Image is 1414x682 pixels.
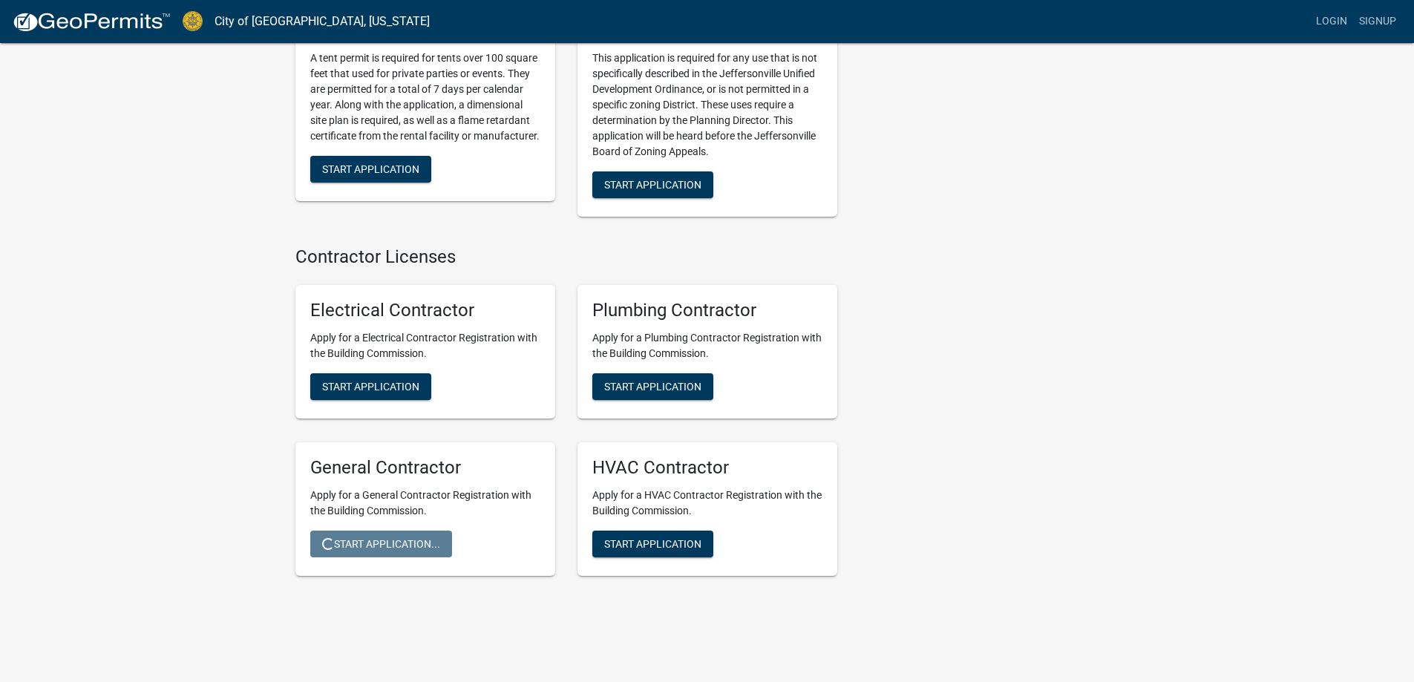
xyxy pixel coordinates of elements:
p: This application is required for any use that is not specifically described in the Jeffersonville... [592,50,822,160]
span: Start Application [322,163,419,174]
button: Start Application [592,531,713,557]
h5: General Contractor [310,457,540,479]
a: City of [GEOGRAPHIC_DATA], [US_STATE] [215,9,430,34]
button: Start Application [592,171,713,198]
h5: Electrical Contractor [310,300,540,321]
span: Start Application... [322,537,440,549]
span: Start Application [604,381,701,393]
img: City of Jeffersonville, Indiana [183,11,203,31]
a: Signup [1353,7,1402,36]
h5: Plumbing Contractor [592,300,822,321]
span: Start Application [322,381,419,393]
p: A tent permit is required for tents over 100 square feet that used for private parties or events.... [310,50,540,144]
button: Start Application... [310,531,452,557]
h5: HVAC Contractor [592,457,822,479]
button: Start Application [310,156,431,183]
span: Start Application [604,178,701,190]
button: Start Application [592,373,713,400]
p: Apply for a General Contractor Registration with the Building Commission. [310,488,540,519]
a: Login [1310,7,1353,36]
p: Apply for a Electrical Contractor Registration with the Building Commission. [310,330,540,361]
p: Apply for a Plumbing Contractor Registration with the Building Commission. [592,330,822,361]
p: Apply for a HVAC Contractor Registration with the Building Commission. [592,488,822,519]
h4: Contractor Licenses [295,246,837,268]
button: Start Application [310,373,431,400]
span: Start Application [604,537,701,549]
